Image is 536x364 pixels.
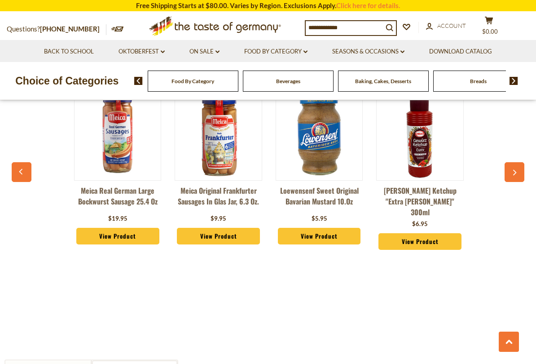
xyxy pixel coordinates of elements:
[475,16,502,39] button: $0.00
[276,93,362,179] img: Loewensenf Sweet Original Bavarian Mustard 10.oz
[74,185,161,212] a: Meica Real German Large Bockwurst Sausage 25.4 oz
[437,22,466,29] span: Account
[134,77,143,85] img: previous arrow
[332,47,404,57] a: Seasons & Occasions
[378,233,461,250] a: View Product
[412,220,428,229] div: $6.95
[376,185,463,218] a: [PERSON_NAME] Ketchup "Extra [PERSON_NAME]" 300ml
[76,228,159,245] a: View Product
[44,47,94,57] a: Back to School
[211,214,226,223] div: $9.95
[510,77,518,85] img: next arrow
[426,21,466,31] a: Account
[189,47,220,57] a: On Sale
[119,47,165,57] a: Oktoberfest
[336,1,400,9] a: Click here for details.
[7,23,106,35] p: Questions?
[278,228,361,245] a: View Product
[177,228,260,245] a: View Product
[171,78,214,84] a: Food By Category
[175,185,262,212] a: Meica Original Frankfurter Sausages in glas jar, 6.3 oz.
[276,78,300,84] a: Beverages
[377,93,463,179] img: Hela Curry Ketchup
[429,47,492,57] a: Download Catalog
[276,185,363,212] a: Loewensenf Sweet Original Bavarian Mustard 10.oz
[40,25,100,33] a: [PHONE_NUMBER]
[355,78,411,84] a: Baking, Cakes, Desserts
[175,93,261,179] img: Meica Original Frankfurter Sausages in glas jar, 6.3 oz.
[470,78,487,84] a: Breads
[312,214,327,223] div: $5.95
[244,47,308,57] a: Food By Category
[75,93,161,179] img: Meica Real German Large Bockwurst Sausage 25.4 oz
[108,214,127,223] div: $19.95
[482,28,498,35] span: $0.00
